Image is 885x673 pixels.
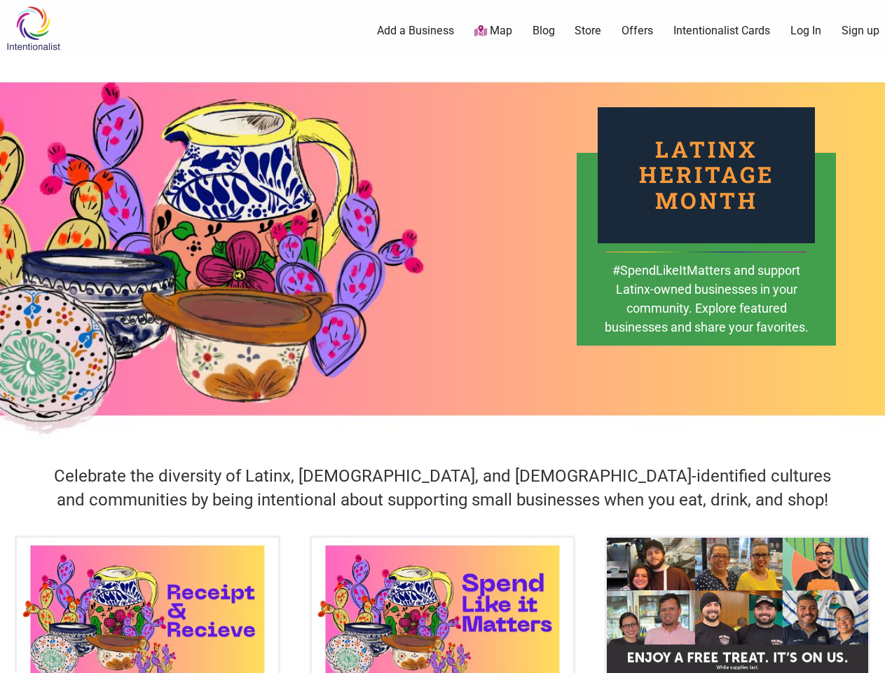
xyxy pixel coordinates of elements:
[377,23,454,39] a: Add a Business
[603,261,809,357] div: #SpendLikeItMatters and support Latinx-owned businesses in your community. Explore featured busin...
[474,23,512,39] a: Map
[598,107,815,243] div: Latinx Heritage Month
[533,23,555,39] a: Blog
[842,23,879,39] a: Sign up
[790,23,821,39] a: Log In
[673,23,770,39] a: Intentionalist Cards
[44,465,841,512] h4: Celebrate the diversity of Latinx, [DEMOGRAPHIC_DATA], and [DEMOGRAPHIC_DATA]-identified cultures...
[575,23,601,39] a: Store
[622,23,653,39] a: Offers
